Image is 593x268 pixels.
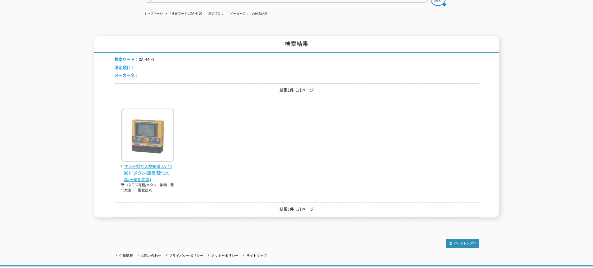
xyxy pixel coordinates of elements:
[115,87,479,93] p: 結果1件 1/1ページ
[115,206,479,212] p: 結果1件 1/1ページ
[119,254,133,257] a: 企業情報
[121,157,174,183] a: マルチ型ガス検知器 XA-4400Ⅱ(メタン/酸素/硫化水素/一酸化炭素)
[121,183,174,193] p: 新コスモス電機/メタン・酸素・硫化水素・一酸化炭素
[115,56,139,62] span: 検索ワード：
[246,254,267,257] a: サイトマップ
[121,109,174,163] img: XA-4400Ⅱ(メタン/酸素/硫化水素/一酸化炭素)
[211,254,238,257] a: クッキーポリシー
[115,56,154,63] li: XA-4400
[121,163,174,183] span: マルチ型ガス検知器 XA-4400Ⅱ(メタン/酸素/硫化水素/一酸化炭素)
[141,254,161,257] a: お問い合わせ
[164,11,268,17] li: 「検索ワード：XA-4400」「測定項目：」「メーカー名：」の検索結果
[169,254,203,257] a: プライバシーポリシー
[94,36,499,53] h1: 検索結果
[115,72,139,78] span: メーカー名：
[446,239,479,248] img: トップページへ
[115,64,135,70] span: 測定項目：
[144,12,163,15] a: トップページ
